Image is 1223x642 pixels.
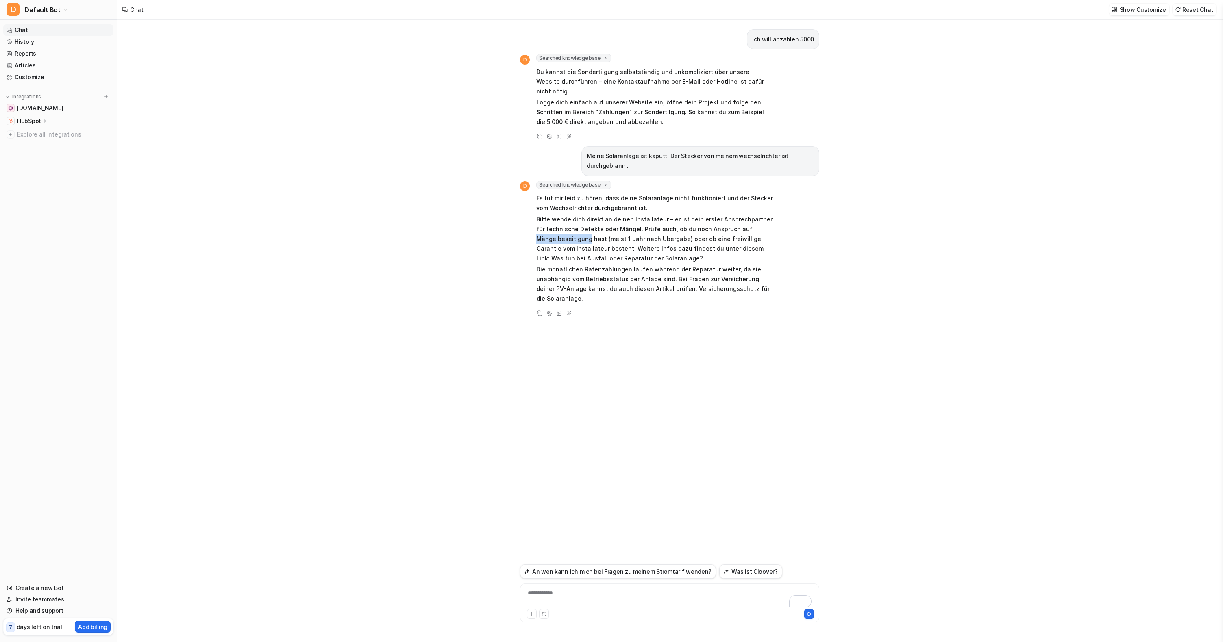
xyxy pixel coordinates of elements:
[522,589,817,607] div: To enrich screen reader interactions, please activate Accessibility in Grammarly extension settings
[3,129,113,140] a: Explore all integrations
[1112,7,1117,13] img: customize
[8,106,13,111] img: help.cloover.co
[3,24,113,36] a: Chat
[17,128,110,141] span: Explore all integrations
[1175,7,1181,13] img: reset
[520,55,530,65] span: D
[7,3,20,16] span: D
[12,93,41,100] p: Integrations
[17,117,41,125] p: HubSpot
[24,4,61,15] span: Default Bot
[3,36,113,48] a: History
[1109,4,1169,15] button: Show Customize
[587,151,814,171] p: Meine Solaranlage ist kaputt. Der Stecker von meinem wechselrichter ist durchgebrannt
[130,5,144,14] div: Chat
[536,98,774,127] p: Logge dich einfach auf unserer Website ein, öffne dein Projekt und folge den Schritten im Bereich...
[3,72,113,83] a: Customize
[8,119,13,124] img: HubSpot
[3,594,113,605] a: Invite teammates
[536,265,774,304] p: Die monatlichen Ratenzahlungen laufen während der Reparatur weiter, da sie unabhängig vom Betrieb...
[1173,4,1216,15] button: Reset Chat
[520,181,530,191] span: D
[3,93,44,101] button: Integrations
[752,35,814,44] p: Ich will abzahlen 5000
[9,624,12,631] p: 7
[3,102,113,114] a: help.cloover.co[DOMAIN_NAME]
[3,48,113,59] a: Reports
[78,622,107,631] p: Add billing
[536,215,774,263] p: Bitte wende dich direkt an deinen Installateur – er ist dein erster Ansprechpartner für technisch...
[3,605,113,616] a: Help and support
[520,564,716,579] button: An wen kann ich mich bei Fragen zu meinem Stromtarif wenden?
[536,193,774,213] p: Es tut mir leid zu hören, dass deine Solaranlage nicht funktioniert und der Stecker vom Wechselri...
[536,54,611,62] span: Searched knowledge base
[536,181,611,189] span: Searched knowledge base
[103,94,109,100] img: menu_add.svg
[5,94,11,100] img: expand menu
[719,564,782,579] button: Was ist Cloover?
[3,582,113,594] a: Create a new Bot
[17,104,63,112] span: [DOMAIN_NAME]
[17,622,62,631] p: days left on trial
[1120,5,1166,14] p: Show Customize
[75,621,111,633] button: Add billing
[7,130,15,139] img: explore all integrations
[536,67,774,96] p: Du kannst die Sondertilgung selbstständig und unkompliziert über unsere Website durchführen – ein...
[3,60,113,71] a: Articles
